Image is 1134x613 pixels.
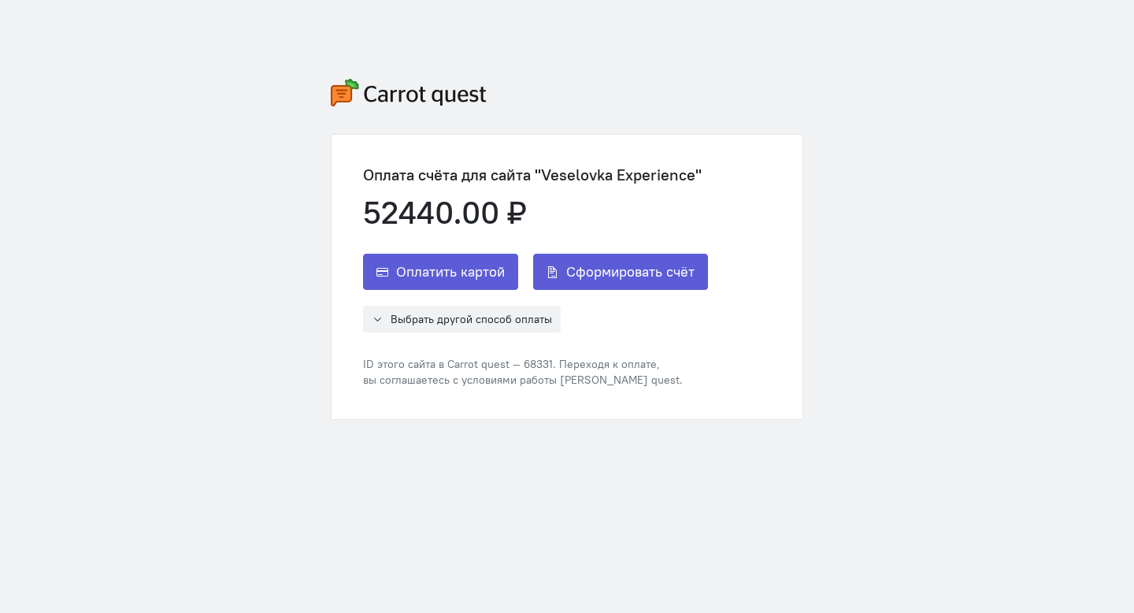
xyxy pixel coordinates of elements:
div: Оплата счёта для сайта "Veselovka Experience" [363,166,708,184]
button: Сформировать счёт [533,254,708,290]
img: carrot-quest-logo.svg [331,79,487,106]
button: Выбрать другой способ оплаты [363,306,561,333]
button: Оплатить картой [363,254,518,290]
span: Оплатить картой [396,262,505,281]
div: ID этого сайта в Carrot quest — 68331. Переходя к оплате, вы соглашаетесь с условиями работы [PER... [363,356,708,388]
span: Сформировать счёт [566,262,695,281]
span: Выбрать другой способ оплаты [391,312,552,326]
div: 52440.00 ₽ [363,195,708,230]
